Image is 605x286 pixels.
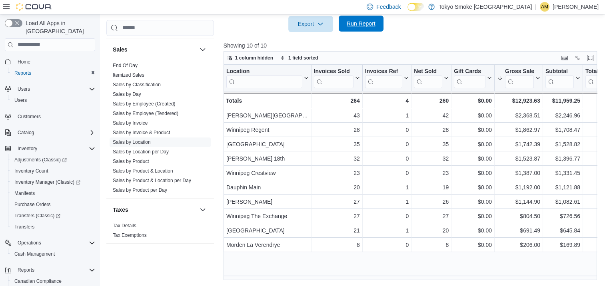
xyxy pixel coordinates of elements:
span: End Of Day [113,62,138,69]
a: Adjustments (Classic) [11,155,70,165]
span: Reports [11,68,95,78]
div: $0.00 [454,240,492,250]
div: $1,523.87 [497,154,540,163]
a: End Of Day [113,63,138,68]
button: Run Report [339,16,383,32]
div: 260 [414,96,449,105]
div: 28 [313,125,359,135]
div: Location [226,68,302,88]
button: Reports [8,68,98,79]
div: 27 [313,197,359,207]
h3: Sales [113,46,128,54]
div: [GEOGRAPHIC_DATA] [226,226,309,235]
span: Canadian Compliance [11,276,95,286]
button: Inventory [2,143,98,154]
span: Sales by Invoice [113,120,148,126]
button: Catalog [2,127,98,138]
div: $1,528.82 [545,139,580,149]
span: Tax Details [113,222,136,229]
span: Catalog [18,129,34,136]
div: 43 [313,111,359,120]
span: Dark Mode [407,11,408,12]
div: Gross Sales [505,68,534,88]
a: Purchase Orders [11,200,54,209]
a: Canadian Compliance [11,276,65,286]
a: Sales by Invoice & Product [113,130,170,135]
div: Gift Card Sales [454,68,485,88]
img: Cova [16,3,52,11]
a: Itemized Sales [113,72,144,78]
div: Subtotal [545,68,574,88]
div: 42 [414,111,449,120]
span: Inventory Count [14,168,48,174]
button: Taxes [113,206,196,214]
a: Adjustments (Classic) [8,154,98,165]
p: [PERSON_NAME] [553,2,599,12]
span: Customers [14,111,95,121]
p: Tokyo Smoke [GEOGRAPHIC_DATA] [439,2,532,12]
div: $0.00 [454,197,492,207]
span: Manifests [14,190,35,197]
div: $1,387.00 [497,168,540,178]
button: Manifests [8,188,98,199]
span: Manifests [11,189,95,198]
button: Reports [14,265,38,275]
a: Sales by Product [113,159,149,164]
div: $0.00 [454,125,492,135]
a: Customers [14,112,44,121]
button: Invoices Sold [313,68,359,88]
div: $0.00 [454,154,492,163]
span: Sales by Product [113,158,149,165]
div: $12,923.63 [497,96,540,105]
a: Sales by Classification [113,82,161,87]
button: Export [288,16,333,32]
div: $1,144.90 [497,197,540,207]
span: Operations [18,240,41,246]
div: 23 [313,168,359,178]
div: [PERSON_NAME] [226,197,309,207]
span: Inventory Manager (Classic) [11,177,95,187]
div: 23 [414,168,449,178]
div: $1,082.61 [545,197,580,207]
div: 0 [365,168,409,178]
span: AM [541,2,548,12]
p: | [535,2,537,12]
div: $206.00 [497,240,540,250]
span: Reports [14,265,95,275]
a: Reports [11,68,34,78]
button: Subtotal [545,68,580,88]
div: 19 [414,183,449,192]
div: Gift Cards [454,68,485,75]
span: Adjustments (Classic) [11,155,95,165]
div: $1,121.88 [545,183,580,192]
a: Sales by Product & Location [113,168,173,174]
button: Location [226,68,309,88]
div: Invoices Ref [365,68,402,88]
div: Invoices Ref [365,68,402,75]
span: Sales by Location per Day [113,149,169,155]
p: Showing 10 of 10 [224,42,601,50]
div: $0.00 [454,111,492,120]
button: Users [2,83,98,95]
span: Purchase Orders [11,200,95,209]
div: 21 [313,226,359,235]
span: Sales by Product per Day [113,187,167,193]
div: Sales [106,61,214,198]
div: [GEOGRAPHIC_DATA] [226,139,309,149]
input: Dark Mode [407,3,424,11]
button: Gross Sales [497,68,540,88]
button: Catalog [14,128,37,137]
div: 8 [414,240,449,250]
button: Inventory [14,144,40,153]
span: Transfers [14,224,34,230]
a: Sales by Employee (Created) [113,101,176,107]
button: Reports [2,264,98,276]
div: $1,192.00 [497,183,540,192]
span: Cash Management [11,249,95,259]
a: Sales by Product per Day [113,187,167,193]
button: Customers [2,111,98,122]
div: Gross Sales [505,68,534,75]
span: Purchase Orders [14,201,51,208]
div: $2,368.51 [497,111,540,120]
